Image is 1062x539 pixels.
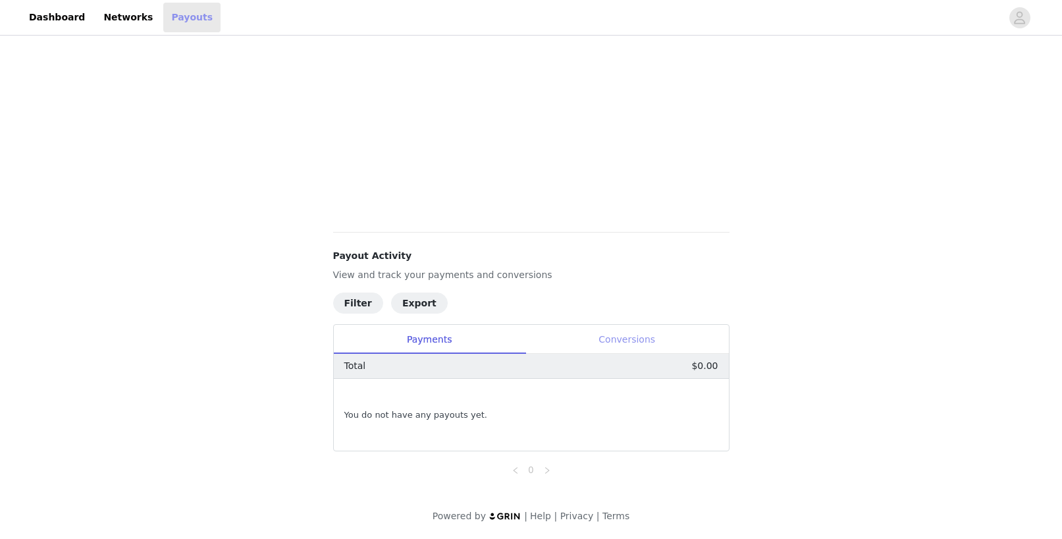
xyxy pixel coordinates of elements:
span: | [524,511,527,521]
h4: Payout Activity [333,249,730,263]
a: Networks [95,3,161,32]
a: Payouts [163,3,221,32]
a: Terms [602,511,629,521]
a: Privacy [560,511,594,521]
button: Filter [333,293,383,314]
span: Powered by [433,511,486,521]
button: Export [391,293,448,314]
div: avatar [1013,7,1026,28]
img: logo [489,512,521,521]
span: | [554,511,557,521]
i: icon: left [512,467,519,474]
i: icon: right [543,467,551,474]
span: | [597,511,600,521]
a: Help [530,511,551,521]
p: View and track your payments and conversions [333,268,730,282]
p: Total [344,359,366,373]
p: $0.00 [691,359,718,373]
li: 0 [523,462,539,478]
a: Dashboard [21,3,93,32]
span: You do not have any payouts yet. [344,409,487,422]
li: Next Page [539,462,555,478]
div: Conversions [525,325,729,355]
div: Payments [334,325,525,355]
li: Previous Page [508,462,523,478]
a: 0 [524,463,539,477]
